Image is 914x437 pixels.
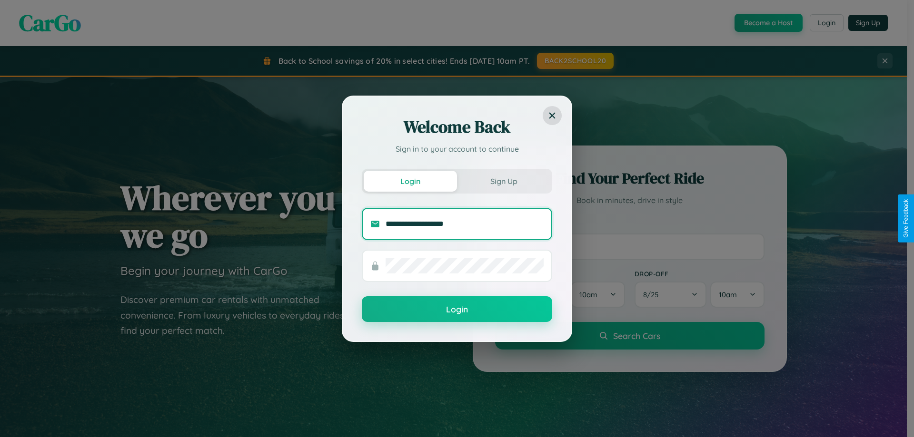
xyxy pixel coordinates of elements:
[457,171,550,192] button: Sign Up
[364,171,457,192] button: Login
[362,116,552,138] h2: Welcome Back
[362,296,552,322] button: Login
[362,143,552,155] p: Sign in to your account to continue
[903,199,909,238] div: Give Feedback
